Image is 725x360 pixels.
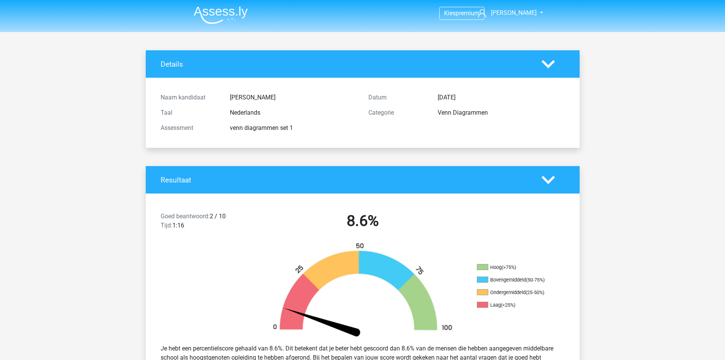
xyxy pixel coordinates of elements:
[155,93,224,102] div: Naam kandidaat
[161,176,530,184] h4: Resultaat
[161,222,172,229] span: Tijd:
[477,277,553,283] li: Bovengemiddeld
[456,10,480,17] span: premium
[224,93,363,102] div: [PERSON_NAME]
[477,302,553,309] li: Laag
[363,108,432,117] div: Categorie
[526,277,545,283] div: (50-75%)
[440,8,484,18] a: Kiespremium
[363,93,432,102] div: Datum
[477,264,553,271] li: Hoog
[477,289,553,296] li: Ondergemiddeld
[155,108,224,117] div: Taal
[224,123,363,133] div: venn diagrammen set 1
[224,108,363,117] div: Nederlands
[501,302,515,308] div: (<25%)
[194,6,248,24] img: Assessly
[161,213,210,220] span: Goed beantwoord:
[444,10,456,17] span: Kies
[432,108,570,117] div: Venn Diagrammen
[475,8,537,18] a: [PERSON_NAME]
[155,212,259,233] div: 2 / 10 1:16
[265,212,461,230] h2: 8.6%
[526,290,544,295] div: (25-50%)
[491,9,537,16] span: [PERSON_NAME]
[502,264,516,270] div: (>75%)
[432,93,570,102] div: [DATE]
[161,60,530,69] h4: Details
[260,242,465,338] img: 9.368dbdf3dc12.png
[155,123,224,133] div: Assessment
